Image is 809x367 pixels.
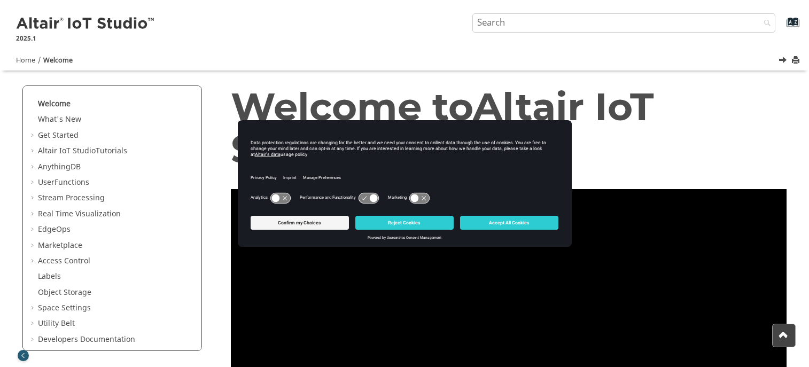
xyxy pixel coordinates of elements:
p: 2025.1 [16,34,156,43]
a: AnythingDB [38,161,81,173]
a: Altair IoT StudioSpecifications [38,349,145,361]
a: Utility Belt [38,318,75,329]
a: Welcome [43,56,73,65]
h1: Welcome to [231,85,787,170]
span: Altair IoT Studio [231,83,654,172]
span: Expand Access Control [29,256,38,267]
a: EdgeOps [38,224,71,235]
a: Marketplace [38,240,82,251]
span: Expand Marketplace [29,240,38,251]
a: UserFunctions [38,177,89,188]
a: Space Settings [38,302,91,314]
a: Real Time Visualization [38,208,121,220]
span: Functions [55,177,89,188]
span: Expand Altair IoT StudioTutorials [29,146,38,157]
a: Object Storage [38,287,91,298]
span: Expand Real Time Visualization [29,209,38,220]
button: Toggle publishing table of content [18,350,29,361]
a: Get Started [38,130,79,141]
a: Home [16,56,35,65]
button: Print this page [792,53,801,68]
span: Altair IoT Studio [38,349,96,361]
span: Altair IoT Studio [38,145,96,157]
a: Next topic: What's New [780,55,788,68]
span: Expand EdgeOps [29,224,38,235]
a: Stream Processing [38,192,105,204]
a: Go to index terms page [769,22,794,33]
span: Expand UserFunctions [29,177,38,188]
a: Welcome [38,98,71,110]
a: Altair IoT StudioTutorials [38,145,127,157]
input: Search query [472,13,776,33]
a: Labels [38,271,61,282]
a: What's New [38,114,81,125]
span: Expand Altair IoT StudioSpecifications [29,350,38,361]
a: Access Control [38,255,90,267]
span: Expand Get Started [29,130,38,141]
span: Expand AnythingDB [29,162,38,173]
img: Altair IoT Studio [16,15,156,33]
span: Expand Stream Processing [29,193,38,204]
span: Expand Space Settings [29,303,38,314]
a: Developers Documentation [38,334,135,345]
button: Search [750,13,780,34]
